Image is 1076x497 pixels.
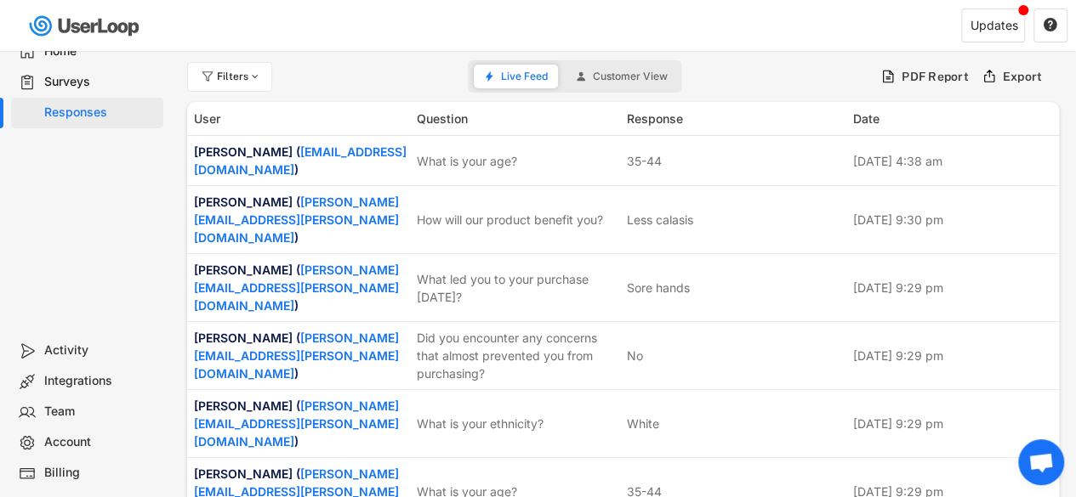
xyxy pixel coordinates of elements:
div: PDF Report [902,69,969,84]
a: [PERSON_NAME][EMAIL_ADDRESS][PERSON_NAME][DOMAIN_NAME] [194,263,399,313]
div: [PERSON_NAME] ( ) [194,397,407,450]
button: Customer View [566,65,678,88]
span: Live Feed [501,71,548,82]
div: [DATE] 9:29 pm [853,347,1052,364]
div: Export [1003,69,1043,84]
div: Filters [217,71,261,82]
div: Did you encounter any concerns that almost prevented you from purchasing? [417,329,616,382]
div: Team [44,404,157,420]
div: How will our product benefit you? [417,211,616,229]
div: Less calasis [626,211,692,229]
div: Account [44,434,157,450]
div: Activity [44,342,157,359]
div: [PERSON_NAME] ( ) [194,261,407,314]
img: userloop-logo-01.svg [26,8,145,43]
div: Updates [971,20,1018,31]
div: Response [626,110,842,127]
div: [PERSON_NAME] ( ) [194,143,407,178]
div: White [626,415,658,432]
button:  [1043,18,1058,33]
div: Integrations [44,373,157,389]
div: [DATE] 4:38 am [853,152,1052,170]
div: Sore hands [626,279,689,297]
div: What led you to your purchase [DATE]? [417,270,616,306]
div: Date [853,110,1052,127]
div: What is your age? [417,152,616,170]
div: What is your ethnicity? [417,415,616,432]
div: [DATE] 9:30 pm [853,211,1052,229]
div: Question [417,110,616,127]
div: No [626,347,642,364]
div: User [194,110,407,127]
a: [EMAIL_ADDRESS][DOMAIN_NAME] [194,144,407,177]
a: [PERSON_NAME][EMAIL_ADDRESS][PERSON_NAME][DOMAIN_NAME] [194,195,399,245]
div: [PERSON_NAME] ( ) [194,329,407,382]
a: [PERSON_NAME][EMAIL_ADDRESS][PERSON_NAME][DOMAIN_NAME] [194,398,399,449]
div: [PERSON_NAME] ( ) [194,193,407,246]
button: Live Feed [474,65,558,88]
div: Surveys [44,74,157,90]
div: 35-44 [626,152,661,170]
div: [DATE] 9:29 pm [853,279,1052,297]
text:  [1044,17,1057,32]
a: Open chat [1018,439,1064,485]
div: Responses [44,104,157,121]
a: [PERSON_NAME][EMAIL_ADDRESS][PERSON_NAME][DOMAIN_NAME] [194,330,399,381]
div: Home [44,43,157,59]
span: Customer View [593,71,668,82]
div: [DATE] 9:29 pm [853,415,1052,432]
div: Billing [44,465,157,481]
